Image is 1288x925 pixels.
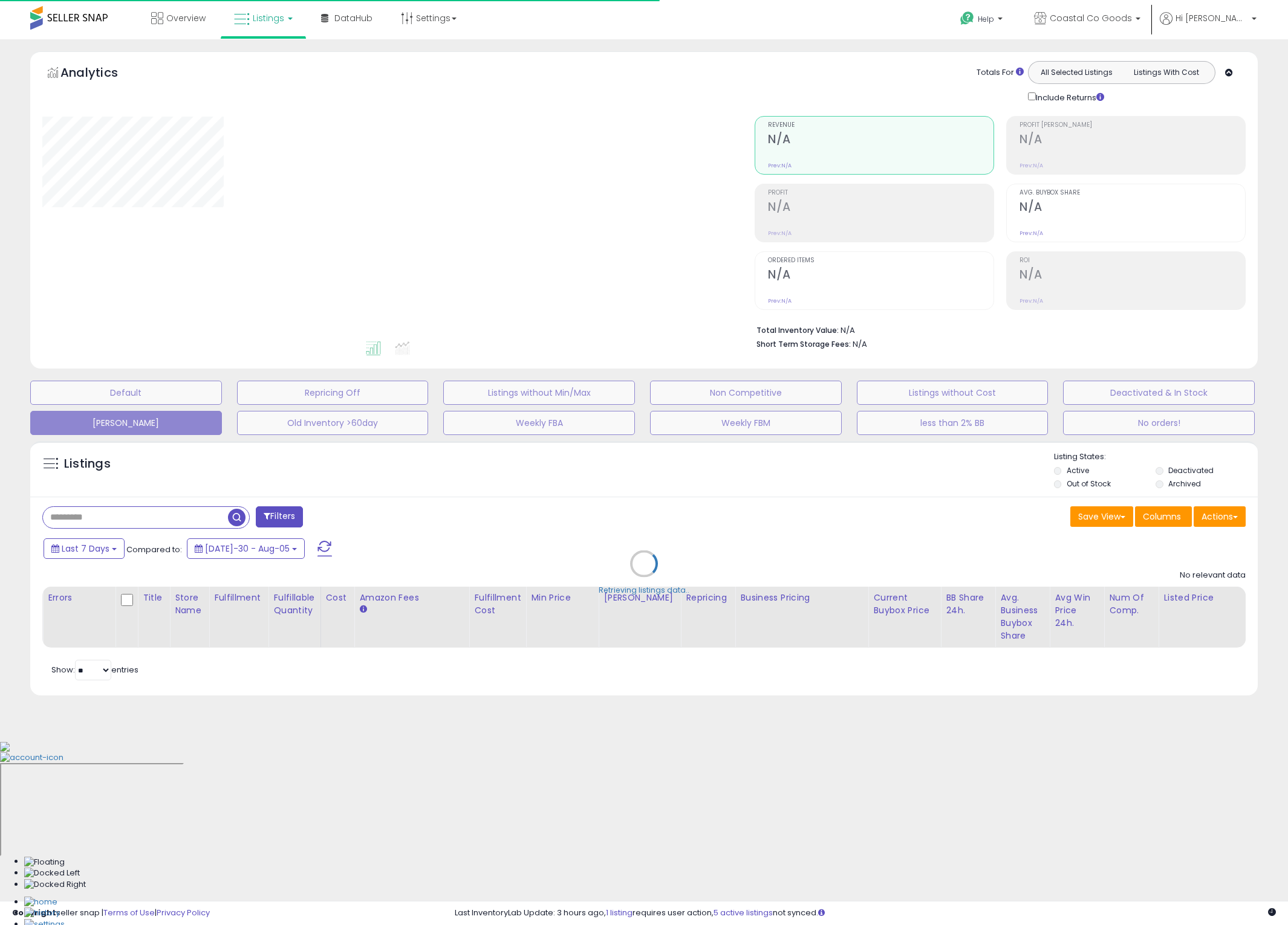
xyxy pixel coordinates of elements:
[857,381,1049,405] button: Listings without Cost
[768,230,792,237] small: Prev: N/A
[650,381,842,405] button: Non Competitive
[756,339,851,349] b: Short Term Storage Fees:
[1020,297,1043,305] small: Prev: N/A
[237,381,429,405] button: Repricing Off
[1032,65,1122,80] button: All Selected Listings
[237,411,429,435] button: Old Inventory >60day
[768,297,792,305] small: Prev: N/A
[768,200,994,216] h2: N/A
[951,2,1015,39] a: Help
[1020,132,1245,149] h2: N/A
[1121,65,1211,80] button: Listings With Cost
[1063,411,1255,435] button: No orders!
[768,132,994,149] h2: N/A
[30,381,222,405] button: Default
[599,585,689,596] div: Retrieving listings data..
[253,12,284,24] span: Listings
[24,857,65,868] img: Floating
[1020,190,1245,196] span: Avg. Buybox Share
[1050,12,1132,24] span: Coastal Co Goods
[1019,90,1119,104] div: Include Returns
[443,381,635,405] button: Listings without Min/Max
[1020,122,1245,129] span: Profit [PERSON_NAME]
[768,122,994,129] span: Revenue
[768,190,994,196] span: Profit
[650,411,842,435] button: Weekly FBM
[977,67,1024,79] div: Totals For
[756,325,839,335] b: Total Inventory Value:
[1020,268,1245,284] h2: N/A
[978,14,994,24] span: Help
[1020,230,1043,237] small: Prev: N/A
[24,897,57,908] img: Home
[24,907,60,919] img: History
[60,64,141,84] h5: Analytics
[30,411,222,435] button: [PERSON_NAME]
[166,12,206,24] span: Overview
[768,268,994,284] h2: N/A
[857,411,1049,435] button: less than 2% BB
[768,162,792,169] small: Prev: N/A
[24,868,80,879] img: Docked Left
[1020,162,1043,169] small: Prev: N/A
[1063,381,1255,405] button: Deactivated & In Stock
[443,411,635,435] button: Weekly FBA
[24,879,86,891] img: Docked Right
[1160,12,1257,39] a: Hi [PERSON_NAME]
[756,322,1237,337] li: N/A
[960,11,975,26] i: Get Help
[1020,200,1245,216] h2: N/A
[853,338,867,350] span: N/A
[768,257,994,264] span: Ordered Items
[334,12,372,24] span: DataHub
[1176,12,1248,24] span: Hi [PERSON_NAME]
[1020,257,1245,264] span: ROI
